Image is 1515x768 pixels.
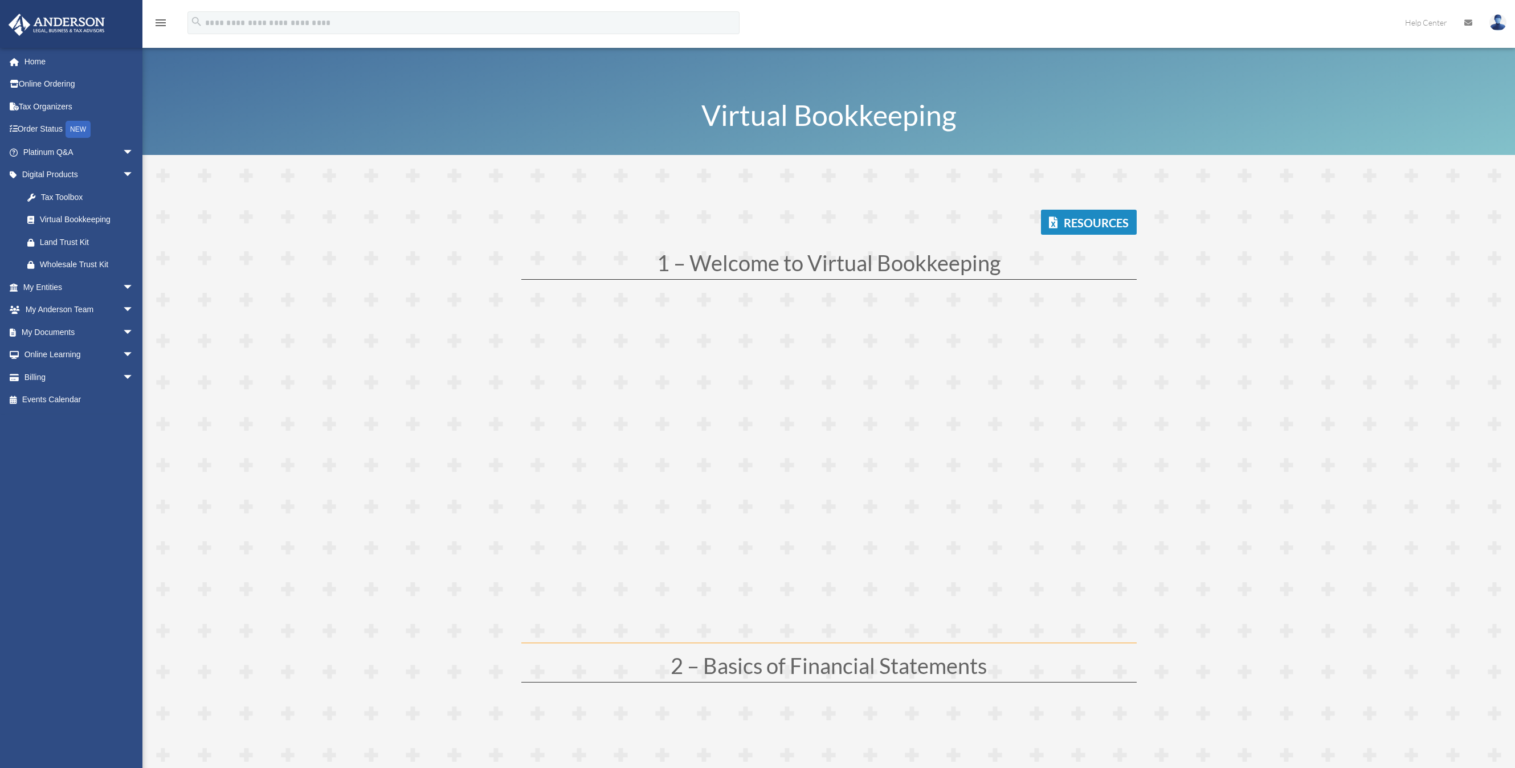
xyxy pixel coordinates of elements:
span: arrow_drop_down [122,164,145,187]
a: Home [8,50,151,73]
div: Tax Toolbox [40,190,137,205]
a: Resources [1041,210,1137,235]
a: My Entitiesarrow_drop_down [8,276,151,299]
span: arrow_drop_down [122,276,145,299]
h1: 2 – Basics of Financial Statements [521,655,1137,682]
span: arrow_drop_down [122,344,145,367]
span: arrow_drop_down [122,366,145,389]
span: arrow_drop_down [122,299,145,322]
a: Platinum Q&Aarrow_drop_down [8,141,151,164]
span: arrow_drop_down [122,141,145,164]
a: Online Learningarrow_drop_down [8,344,151,366]
i: search [190,15,203,28]
a: menu [154,20,168,30]
a: My Anderson Teamarrow_drop_down [8,299,151,321]
a: Virtual Bookkeeping [16,209,145,231]
img: Anderson Advisors Platinum Portal [5,14,108,36]
span: arrow_drop_down [122,321,145,344]
a: Events Calendar [8,389,151,411]
span: Virtual Bookkeeping [701,98,957,132]
a: My Documentsarrow_drop_down [8,321,151,344]
a: Tax Toolbox [16,186,151,209]
a: Online Ordering [8,73,151,96]
h1: 1 – Welcome to Virtual Bookkeeping [521,252,1137,279]
a: Tax Organizers [8,95,151,118]
div: Land Trust Kit [40,235,137,250]
i: menu [154,16,168,30]
a: Land Trust Kit [16,231,151,254]
div: NEW [66,121,91,138]
a: Order StatusNEW [8,118,151,141]
div: Wholesale Trust Kit [40,258,137,272]
img: User Pic [1489,14,1506,31]
iframe: Video 1 - Welcome to Virtual Bookkeeping [521,297,1137,643]
a: Digital Productsarrow_drop_down [8,164,151,186]
a: Billingarrow_drop_down [8,366,151,389]
a: Wholesale Trust Kit [16,254,151,276]
div: Virtual Bookkeeping [40,213,131,227]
